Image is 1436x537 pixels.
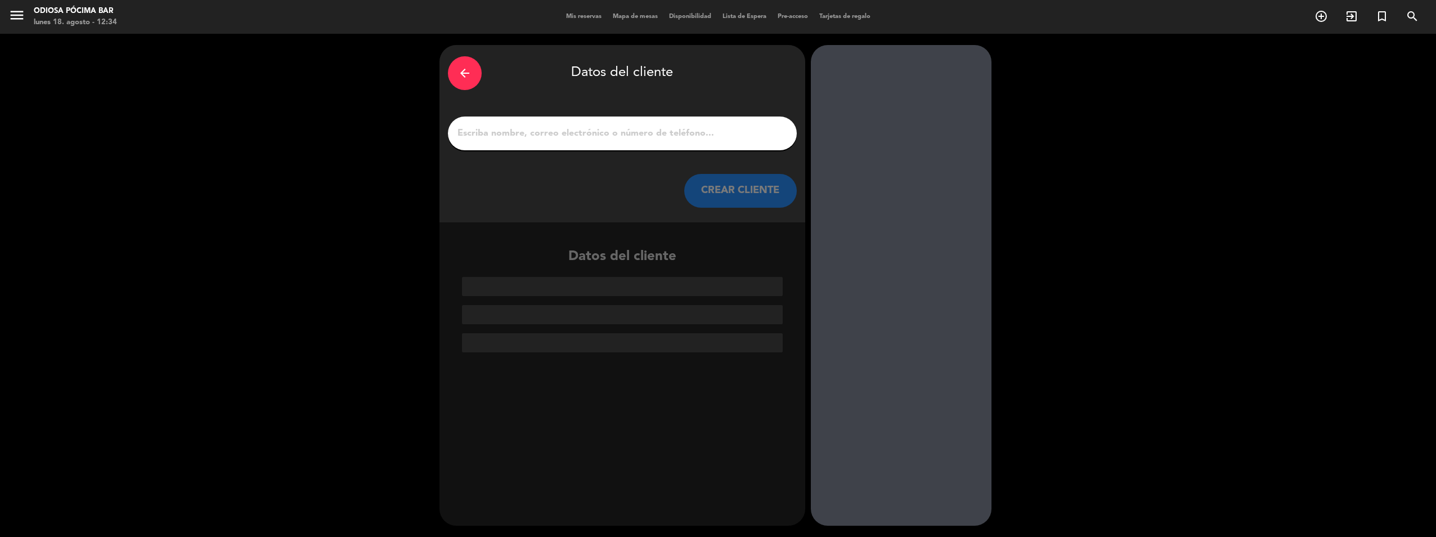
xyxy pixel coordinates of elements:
span: Tarjetas de regalo [814,14,876,20]
span: Mis reservas [560,14,607,20]
button: menu [8,7,25,28]
span: Disponibilidad [663,14,717,20]
div: Odiosa Pócima Bar [34,6,117,17]
div: Datos del cliente [439,246,805,352]
i: arrow_back [458,66,472,80]
i: search [1406,10,1419,23]
span: Mapa de mesas [607,14,663,20]
i: turned_in_not [1375,10,1389,23]
span: Pre-acceso [772,14,814,20]
input: Escriba nombre, correo electrónico o número de teléfono... [456,126,788,141]
button: CREAR CLIENTE [684,174,797,208]
div: Datos del cliente [448,53,797,93]
span: Lista de Espera [717,14,772,20]
div: lunes 18. agosto - 12:34 [34,17,117,28]
i: add_circle_outline [1314,10,1328,23]
i: menu [8,7,25,24]
i: exit_to_app [1345,10,1358,23]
